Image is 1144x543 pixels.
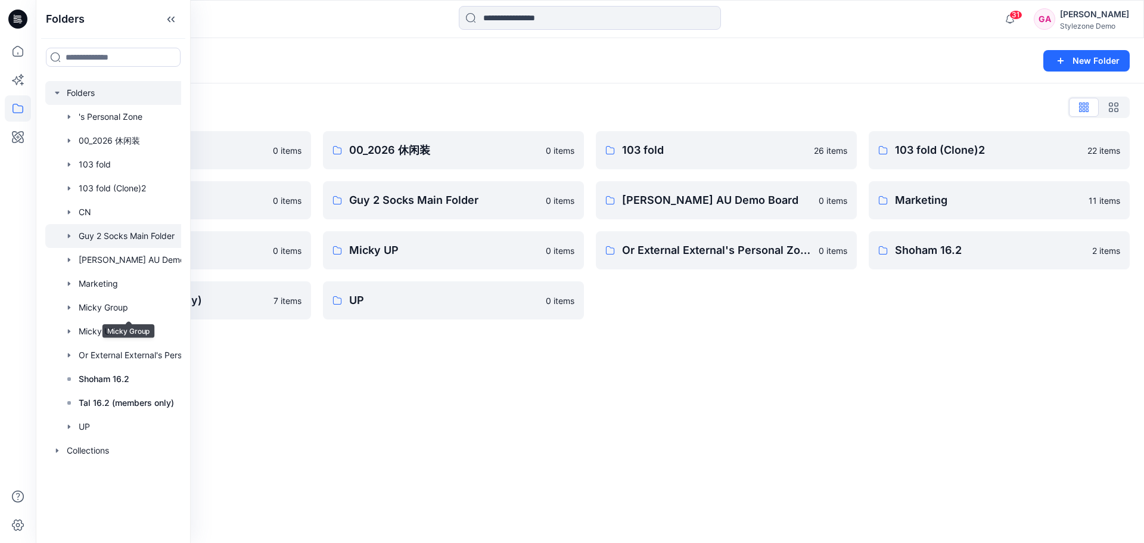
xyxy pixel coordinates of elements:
[622,192,812,209] p: [PERSON_NAME] AU Demo Board
[622,242,812,259] p: Or External External's Personal Zone
[819,194,847,207] p: 0 items
[546,294,574,307] p: 0 items
[273,244,301,257] p: 0 items
[349,292,539,309] p: UP
[895,242,1085,259] p: Shoham 16.2
[1089,194,1120,207] p: 11 items
[323,131,584,169] a: 00_2026 休闲装0 items
[79,396,174,410] p: Tal 16.2 (members only)
[596,131,857,169] a: 103 fold26 items
[869,131,1130,169] a: 103 fold (Clone)222 items
[1060,7,1129,21] div: [PERSON_NAME]
[596,181,857,219] a: [PERSON_NAME] AU Demo Board0 items
[819,244,847,257] p: 0 items
[546,144,574,157] p: 0 items
[546,244,574,257] p: 0 items
[273,294,301,307] p: 7 items
[1087,144,1120,157] p: 22 items
[349,142,539,159] p: 00_2026 休闲装
[349,192,539,209] p: Guy 2 Socks Main Folder
[546,194,574,207] p: 0 items
[323,181,584,219] a: Guy 2 Socks Main Folder0 items
[1034,8,1055,30] div: GA
[1009,10,1022,20] span: 31
[622,142,807,159] p: 103 fold
[869,231,1130,269] a: Shoham 16.22 items
[349,242,539,259] p: Micky UP
[79,372,129,386] p: Shoham 16.2
[814,144,847,157] p: 26 items
[323,281,584,319] a: UP0 items
[1043,50,1130,72] button: New Folder
[273,144,301,157] p: 0 items
[596,231,857,269] a: Or External External's Personal Zone0 items
[895,192,1081,209] p: Marketing
[1060,21,1129,30] div: Stylezone Demo
[869,181,1130,219] a: Marketing11 items
[1092,244,1120,257] p: 2 items
[323,231,584,269] a: Micky UP0 items
[273,194,301,207] p: 0 items
[895,142,1080,159] p: 103 fold (Clone)2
